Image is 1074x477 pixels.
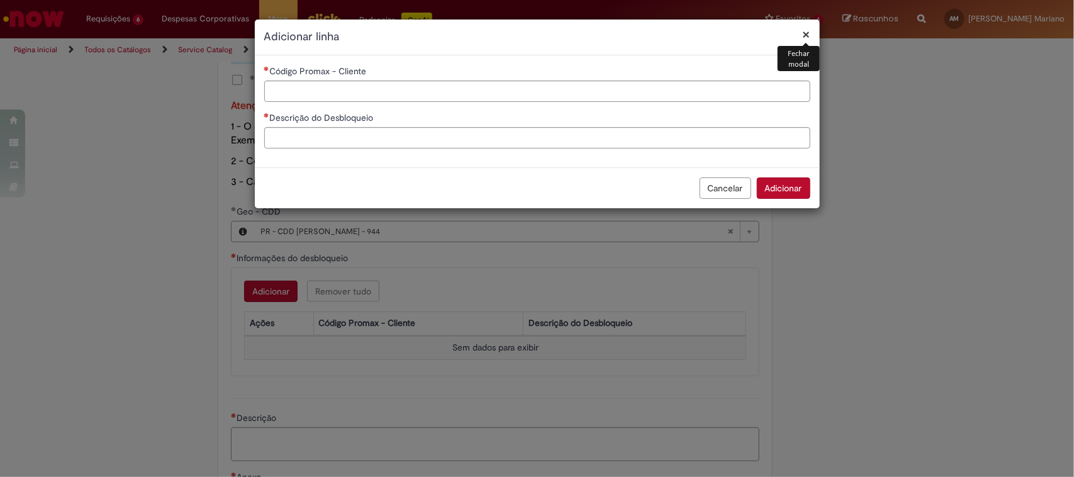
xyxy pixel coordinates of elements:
[778,46,819,71] div: Fechar modal
[264,127,810,149] input: Descrição do Desbloqueio
[264,66,270,71] span: Necessários
[270,65,369,77] span: Código Promax - Cliente
[264,81,810,102] input: Código Promax - Cliente
[264,113,270,118] span: Necessários
[757,177,810,199] button: Adicionar
[264,29,810,45] h2: Adicionar linha
[700,177,751,199] button: Cancelar
[803,28,810,41] button: Fechar modal
[270,112,376,123] span: Descrição do Desbloqueio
